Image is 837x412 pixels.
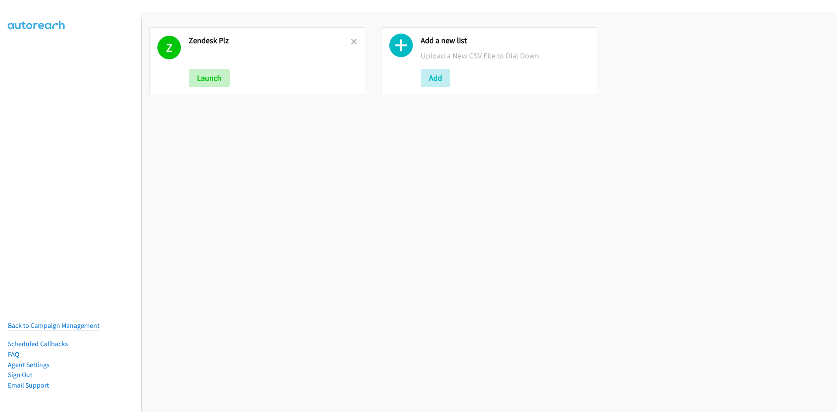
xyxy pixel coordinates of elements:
h1: Z [157,36,181,59]
h2: Add a new list [421,36,589,46]
a: Sign Out [8,371,32,379]
a: FAQ [8,350,19,358]
h2: Zendesk Plz [189,36,351,46]
p: Upload a New CSV File to Dial Down [421,50,589,61]
a: Scheduled Callbacks [8,340,68,348]
a: Email Support [8,381,49,389]
button: Add [421,69,450,87]
button: Launch [189,69,230,87]
a: Agent Settings [8,361,50,369]
a: Back to Campaign Management [8,321,99,330]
